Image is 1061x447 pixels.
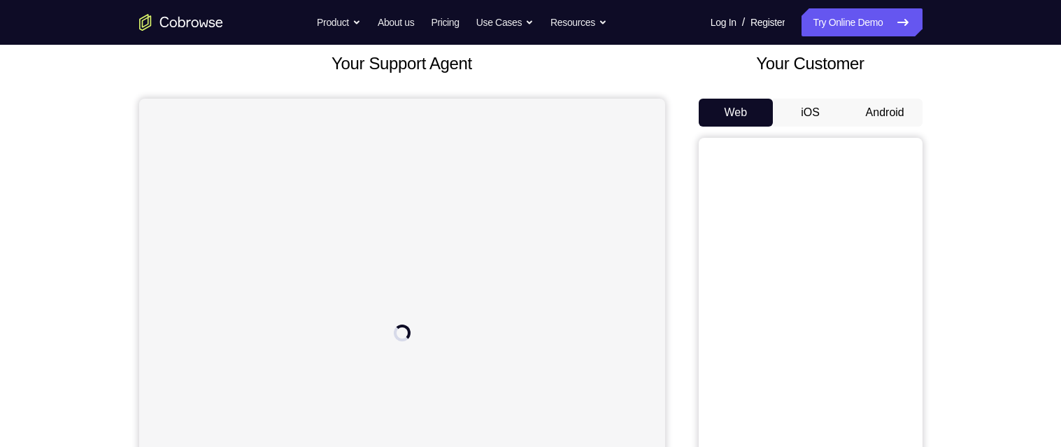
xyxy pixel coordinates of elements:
[699,51,923,76] h2: Your Customer
[139,51,665,76] h2: Your Support Agent
[699,99,774,127] button: Web
[711,8,736,36] a: Log In
[378,8,414,36] a: About us
[550,8,607,36] button: Resources
[802,8,922,36] a: Try Online Demo
[773,99,848,127] button: iOS
[848,99,923,127] button: Android
[431,8,459,36] a: Pricing
[139,14,223,31] a: Go to the home page
[317,8,361,36] button: Product
[750,8,785,36] a: Register
[742,14,745,31] span: /
[476,8,534,36] button: Use Cases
